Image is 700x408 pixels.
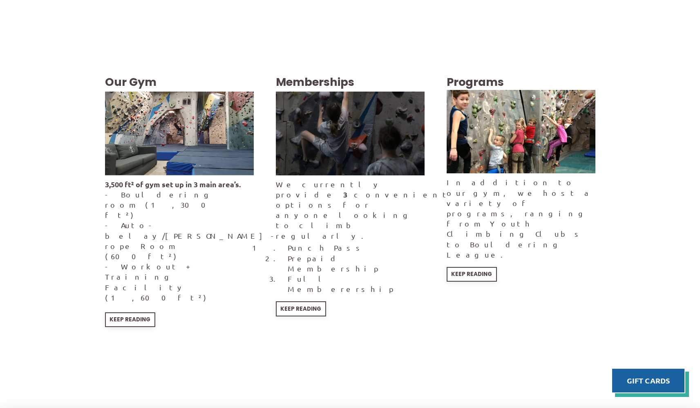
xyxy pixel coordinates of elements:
span: - Workout + Training Facility (1,600ft²) [105,262,209,302]
span: Keep Reading [451,271,492,277]
h3: Our Gym [105,74,254,90]
a: Keep Reading [276,301,326,316]
h3: Programs [447,74,595,90]
span: Keep Reading [280,306,321,312]
img: Image [105,92,254,175]
a: Keep Reading [105,312,155,327]
strong: 3,500 ft² of gym set up in 3 main area’s. [105,179,241,189]
h3: Memberships [276,74,425,90]
div: In addition to our gym, we host a variety of programs, ranging from Youth Climbing Clubs to Bould... [447,177,595,260]
li: Full Memberership [288,273,424,294]
span: Keep Reading [110,317,150,323]
img: Image [276,22,425,245]
img: Image [447,32,595,231]
strong: 3 [343,190,347,199]
p: We currently provide convenient options for anyone looking to climb regularly. [276,179,425,241]
a: Keep Reading [447,267,497,282]
li: Prepaid Membership [288,253,424,273]
span: - Auto-belay/[PERSON_NAME]-rope Room (600ft²) [105,221,281,260]
li: Punch Pass [288,242,424,253]
span: - Bouldering room (1,300 ft²) [105,190,217,219]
